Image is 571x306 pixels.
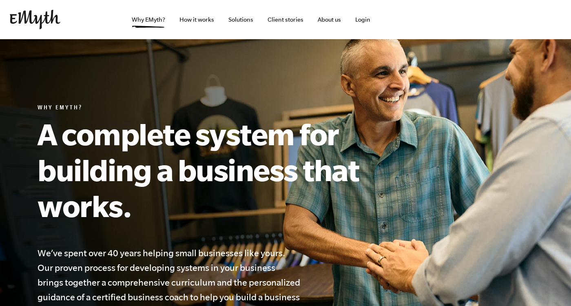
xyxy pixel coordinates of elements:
h6: Why EMyth? [38,104,396,113]
iframe: Chat Widget [530,267,571,306]
h1: A complete system for building a business that works. [38,116,396,224]
div: Widget de chat [530,267,571,306]
iframe: Embedded CTA [386,11,471,29]
iframe: Embedded CTA [476,11,561,29]
img: EMyth [10,10,60,29]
